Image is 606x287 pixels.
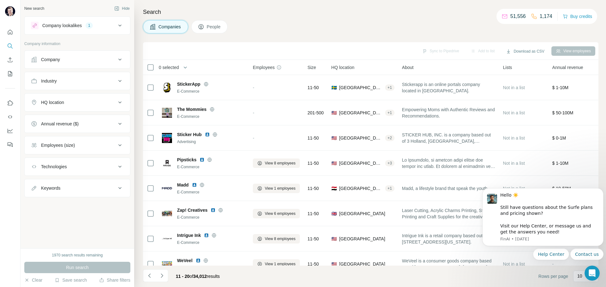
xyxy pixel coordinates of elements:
span: Lists [503,64,512,71]
span: Lo Ipsumdolo, si ametcon adipi elitse doe tempor inc utlab. Et dolorem al enimadmin ven quisnostr... [402,157,496,169]
img: Logo of Zap! Creatives [162,211,172,216]
p: 1,174 [540,13,552,20]
span: 🇺🇸 [331,110,337,116]
div: Employees (size) [41,142,75,148]
button: HQ location [25,95,130,110]
span: 34,012 [193,274,207,279]
span: 🇺🇸 [331,236,337,242]
span: Madd, a lifestyle brand that speak the youth. [402,185,489,192]
div: Company [41,56,60,63]
span: 11-50 [307,84,319,91]
button: Buy credits [563,12,592,21]
span: [GEOGRAPHIC_DATA] [339,236,385,242]
span: [GEOGRAPHIC_DATA] [339,84,383,91]
img: Logo of Intrigue Ink [162,236,172,241]
span: $ 1-10M [552,85,568,90]
span: Stickerapp is an online portals company located in [GEOGRAPHIC_DATA]. [402,81,496,94]
span: 🇺🇸 [331,261,337,267]
span: results [176,274,220,279]
span: 11 - 20 [176,274,190,279]
span: STICKER HUB, INC. is a company based out of 3 Holland, [GEOGRAPHIC_DATA], [US_STATE], [GEOGRAPHIC... [402,132,496,144]
iframe: Intercom live chat [585,266,600,281]
div: E-Commerce [177,240,245,245]
span: Laser Cutting, Acrylic Charms Printing, Sticker Printing and Craft Supplies for the creative gene... [402,207,496,220]
span: Companies [158,24,181,30]
span: [GEOGRAPHIC_DATA] [339,160,383,166]
button: Download as CSV [502,47,549,56]
div: E-Commerce [177,89,245,94]
div: Annual revenue ($) [41,121,79,127]
div: Company lookalikes [42,22,82,29]
button: Use Surfe API [5,111,15,123]
span: 🇺🇸 [331,135,337,141]
div: Technologies [41,164,67,170]
button: Share filters [99,277,130,283]
span: 🇪🇬 [331,185,337,192]
span: 11-50 [307,236,319,242]
div: + 1 [385,85,395,90]
button: View 8 employees [253,158,300,168]
span: 🇬🇧 [331,210,337,217]
div: + 1 [385,186,395,191]
span: The Mommies [177,106,206,112]
img: Logo of The Mommies [162,108,172,118]
button: Hide [110,4,134,13]
span: 11-50 [307,261,319,267]
button: Keywords [25,181,130,196]
button: Use Surfe on LinkedIn [5,97,15,109]
span: Intrigue Ink [177,232,201,238]
span: Annual revenue [552,64,583,71]
span: [GEOGRAPHIC_DATA], [GEOGRAPHIC_DATA] [339,185,383,192]
span: - [253,110,254,115]
div: 1970 search results remaining [52,252,103,258]
span: WeVeel is a consumer goods company based out of [GEOGRAPHIC_DATA], [US_STATE], [GEOGRAPHIC_DATA]. [402,258,496,270]
img: Logo of Madd [162,187,172,190]
div: + 3 [385,160,395,166]
span: - [253,85,254,90]
p: 10 [577,273,582,279]
p: Company information [24,41,130,47]
img: Avatar [5,6,15,16]
div: E-Commerce [177,189,245,195]
button: Save search [55,277,87,283]
div: Consumer Goods [177,265,245,271]
span: Size [307,64,316,71]
span: [GEOGRAPHIC_DATA], [US_STATE] [339,110,383,116]
img: Logo of StickerApp [162,83,172,93]
div: Industry [41,78,57,84]
span: View 1 employees [265,186,295,191]
button: Dashboard [5,125,15,136]
span: - [253,135,254,141]
span: StickerApp [177,81,200,87]
span: Pipsticks [177,157,196,163]
span: Sticker Hub [177,131,202,138]
img: Logo of WeVeel [162,261,172,267]
span: Not in a list [503,135,525,141]
button: Navigate to next page [156,269,168,282]
span: Empowering Moms with Authentic Reviews and Recommendations. [402,106,496,119]
span: Not in a list [503,85,525,90]
button: Quick start [5,26,15,38]
button: Employees (size) [25,138,130,153]
span: 0 selected [159,64,179,71]
span: 201-500 [307,110,324,116]
span: $ 1-10M [552,161,568,166]
img: LinkedIn logo [205,132,210,137]
h4: Search [143,8,598,16]
iframe: Intercom notifications message [480,167,606,270]
span: [GEOGRAPHIC_DATA] [339,210,385,217]
img: LinkedIn logo [196,258,201,263]
span: Rows per page [538,273,568,279]
span: 🇺🇸 [331,160,337,166]
span: View 6 employees [265,211,295,216]
span: 🇸🇪 [331,84,337,91]
span: 11-50 [307,210,319,217]
span: $ 0-1M [552,135,566,141]
div: + 1 [385,110,395,116]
